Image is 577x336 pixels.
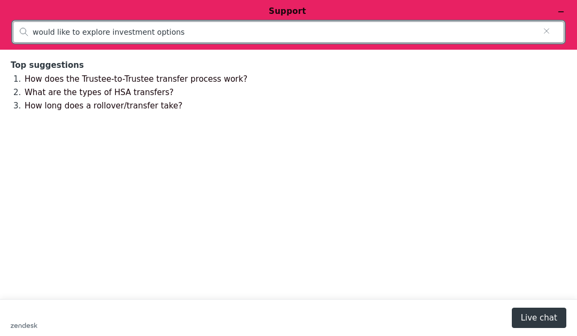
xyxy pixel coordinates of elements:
[25,88,174,97] a: What are the types of HSA transfers?
[536,27,557,35] button: Clear search
[25,74,247,84] a: How does the Trustee-to-Trustee transfer process work?
[512,308,566,328] button: Live chat
[552,4,570,19] button: Minimize widget
[20,28,28,36] svg: How can we help?
[33,27,536,37] input: How can we help?
[11,60,566,70] h2: Top suggestions
[37,5,537,18] h1: Support
[25,101,182,111] a: How long does a rollover/transfer take?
